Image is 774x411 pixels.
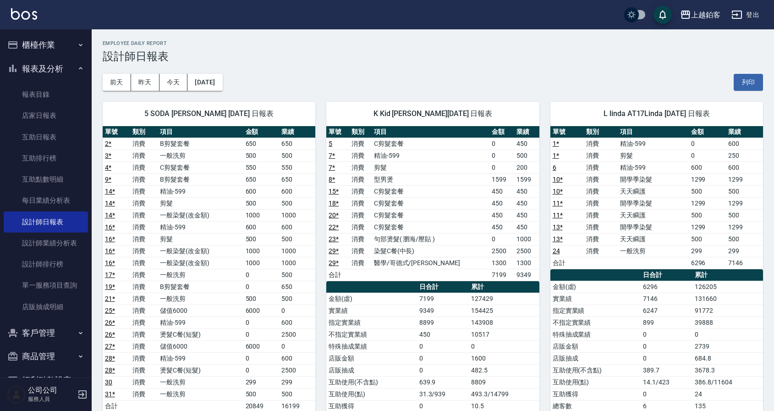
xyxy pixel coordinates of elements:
td: 合計 [550,257,584,269]
td: 消費 [349,233,372,245]
td: 126205 [692,281,763,293]
td: 一般洗剪 [158,269,243,281]
th: 項目 [158,126,243,138]
th: 累計 [692,269,763,281]
td: 600 [726,138,763,150]
h5: 公司公司 [28,386,75,395]
a: 店販抽成明細 [4,296,88,317]
button: save [653,6,672,24]
h3: 設計師日報表 [103,50,763,63]
td: 0 [243,364,280,376]
td: 7199 [417,293,469,305]
td: 句部燙髮( 瀏海/壓貼 ) [372,233,489,245]
td: 1000 [279,245,315,257]
th: 單號 [550,126,584,138]
td: 500 [726,209,763,221]
td: 消費 [349,185,372,197]
th: 業績 [726,126,763,138]
td: 開學季染髮 [618,173,689,185]
td: 燙髮C餐(短髮) [158,328,243,340]
td: 389.7 [641,364,692,376]
th: 金額 [489,126,514,138]
button: 列印 [734,74,763,91]
td: 開學季染髮 [618,197,689,209]
td: 0 [689,138,726,150]
th: 類別 [130,126,158,138]
button: [DATE] [187,74,222,91]
a: 店家日報表 [4,105,88,126]
td: 600 [279,317,315,328]
td: 金額(虛) [550,281,641,293]
img: Person [7,385,26,404]
td: 0 [243,328,280,340]
td: 0 [243,281,280,293]
td: C剪髮套餐 [372,221,489,233]
td: 消費 [130,221,158,233]
td: 精油-599 [158,317,243,328]
td: 一般洗剪 [158,388,243,400]
td: 550 [279,161,315,173]
td: 消費 [130,352,158,364]
td: 6296 [689,257,726,269]
th: 單號 [103,126,130,138]
td: 消費 [349,257,372,269]
td: 消費 [349,138,372,150]
td: 一般染髮(改金額) [158,209,243,221]
td: 0 [641,352,692,364]
a: 互助點數明細 [4,169,88,190]
td: 1600 [469,352,539,364]
td: 500 [689,185,726,197]
td: 450 [514,185,539,197]
td: 0 [279,305,315,317]
td: 1599 [489,173,514,185]
td: 500 [243,197,280,209]
td: 儲值6000 [158,340,243,352]
td: 消費 [130,269,158,281]
td: 一般染髮(改金額) [158,257,243,269]
td: 6000 [243,305,280,317]
td: 650 [279,138,315,150]
button: 客戶管理 [4,321,88,345]
th: 類別 [584,126,618,138]
td: 0 [641,388,692,400]
td: 消費 [130,161,158,173]
th: 業績 [279,126,315,138]
td: 特殊抽成業績 [550,328,641,340]
td: 91772 [692,305,763,317]
td: 131660 [692,293,763,305]
td: 1299 [689,173,726,185]
td: 2500 [514,245,539,257]
td: 一般洗剪 [158,150,243,161]
td: 450 [489,185,514,197]
td: 299 [279,376,315,388]
td: 一般洗剪 [618,245,689,257]
td: 消費 [130,245,158,257]
td: B剪髮套餐 [158,281,243,293]
td: 1000 [243,209,280,221]
td: 消費 [130,388,158,400]
td: 互助獲得 [550,388,641,400]
td: 消費 [130,209,158,221]
td: 1000 [279,209,315,221]
td: 450 [514,138,539,150]
th: 業績 [514,126,539,138]
td: 500 [243,150,280,161]
td: 金額(虛) [326,293,417,305]
td: 127429 [469,293,539,305]
button: 上越鉑客 [676,6,724,24]
td: 386.8/11604 [692,376,763,388]
button: 商品管理 [4,344,88,368]
td: 0 [469,340,539,352]
td: 0 [489,138,514,150]
td: 消費 [130,281,158,293]
td: 2500 [279,328,315,340]
a: 互助日報表 [4,127,88,148]
td: 店販抽成 [550,352,641,364]
a: 設計師日報表 [4,211,88,233]
td: 600 [243,221,280,233]
td: 消費 [349,245,372,257]
td: 500 [279,233,315,245]
td: 消費 [130,173,158,185]
td: 型男燙 [372,173,489,185]
td: 不指定實業績 [326,328,417,340]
